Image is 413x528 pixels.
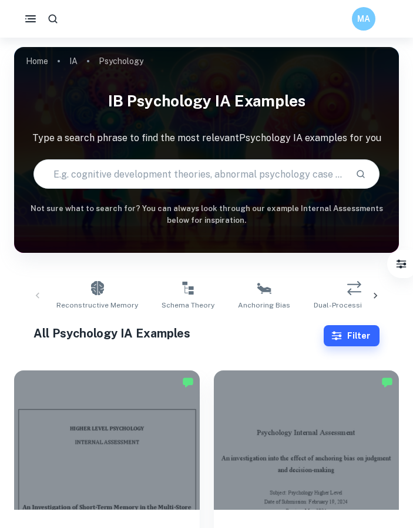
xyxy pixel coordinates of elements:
span: Schema Theory [162,300,214,310]
span: Reconstructive Memory [56,300,138,310]
h1: All Psychology IA Examples [33,325,324,342]
input: E.g. cognitive development theories, abnormal psychology case studies, social psychology experime... [34,158,347,191]
a: IA [69,53,78,69]
h6: Not sure what to search for? You can always look through our example Internal Assessments below f... [14,203,399,227]
h1: IB Psychology IA examples [14,85,399,117]
img: Marked [182,376,194,388]
span: Anchoring Bias [238,300,290,310]
button: MA [352,7,375,31]
button: Filter [324,325,380,346]
button: Search [351,164,371,184]
button: Filter [390,252,413,276]
p: Type a search phrase to find the most relevant Psychology IA examples for you [14,131,399,145]
p: Psychology [99,55,143,68]
img: Marked [381,376,393,388]
span: Dual-Processing Model [314,300,394,310]
a: Home [26,53,48,69]
h6: MA [357,12,371,25]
